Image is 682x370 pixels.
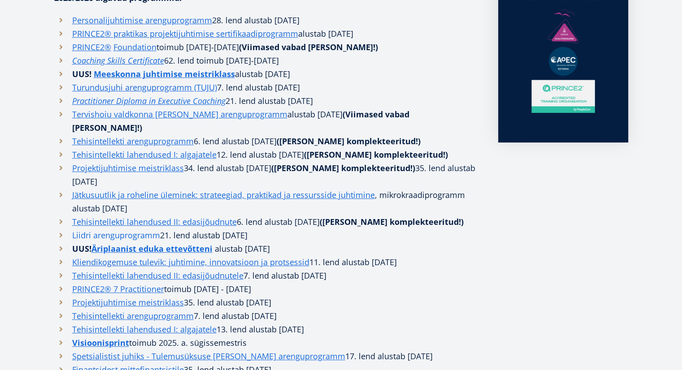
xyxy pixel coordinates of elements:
[72,55,164,66] em: Coaching Skills Certificate
[72,27,298,40] a: PRINCE2® praktikas projektijuhtimise sertifikaadiprogramm
[94,67,235,81] a: Meeskonna juhtimise meistriklass
[72,269,243,282] a: Tehisintellekti lahendused II: edasijõudnutele
[72,188,375,202] a: Jätkusuutlik ja roheline üleminek: strateegiad, praktikad ja ressursside juhtimine
[72,161,184,175] a: Projektijuhtimise meistriklass
[54,215,480,228] li: 6. lend alustab [DATE]
[226,95,235,106] i: 21
[72,95,226,106] em: Practitioner Diploma in Executive Coaching
[72,81,217,94] a: Turundusjuhi arenguprogramm (TUJU)
[72,349,345,363] a: Spetsialistist juhiks - Tulemusüksuse [PERSON_NAME] arenguprogramm
[239,42,378,52] strong: (Viimased vabad [PERSON_NAME]!)
[54,81,480,94] li: 7. lend alustab [DATE]
[104,40,111,54] a: ®
[54,255,480,269] li: 11. lend alustab [DATE]
[54,309,480,323] li: 7. lend alustab [DATE]
[54,296,480,309] li: 35. lend alustab [DATE]
[54,13,480,27] li: 28. lend alustab [DATE]
[320,216,464,227] strong: ([PERSON_NAME] komplekteeritud!)
[72,228,160,242] a: Liidri arenguprogramm
[54,54,480,67] li: 62. lend toimub [DATE]-[DATE]
[72,13,212,27] a: Personalijuhtimise arenguprogramm
[94,69,235,79] strong: Meeskonna juhtimise meistriklass
[72,282,164,296] a: PRINCE2® 7 Practitioner
[54,161,480,188] li: 34. lend alustab [DATE] 35. lend alustab [DATE]
[54,349,480,363] li: 17. lend alustab [DATE]
[54,134,480,148] li: 6. lend alustab [DATE]
[304,149,448,160] strong: ([PERSON_NAME] komplekteeritud!)
[54,336,480,349] li: toimub 2025. a. sügissemestris
[72,94,226,108] a: Practitioner Diploma in Executive Coaching
[72,69,91,79] strong: UUS!
[72,215,237,228] a: Tehisintellekti lahendused II: edasijõudnute
[54,94,480,108] li: . lend alustab [DATE]
[54,108,480,134] li: alustab [DATE]
[54,242,480,255] li: alustab [DATE]
[54,27,480,40] li: alustab [DATE]
[54,67,480,81] li: alustab [DATE]
[271,163,415,173] strong: ([PERSON_NAME] komplekteeritud!)
[72,108,287,121] a: Tervishoiu valdkonna [PERSON_NAME] arenguprogramm
[54,148,480,161] li: 12. lend alustab [DATE]
[54,282,480,296] li: toimub [DATE] - [DATE]
[54,188,480,215] li: , mikrokraadiprogramm alustab [DATE]
[72,40,104,54] a: PRINCE2
[277,136,421,146] strong: ([PERSON_NAME] komplekteeritud!)
[91,242,213,255] a: Äriplaanist eduka ettevõtteni
[72,336,129,349] a: Visioonisprint
[54,323,480,336] li: 13. lend alustab [DATE]
[72,243,215,254] strong: UUS!
[54,228,480,242] li: 21. lend alustab [DATE]
[72,309,194,323] a: Tehisintellekti arenguprogramm
[72,255,309,269] a: Kliendikogemuse tulevik: juhtimine, innovatsioon ja protsessid
[72,323,217,336] a: Tehisintellekti lahendused I: algajatele
[113,40,156,54] a: Foundation
[72,134,194,148] a: Tehisintellekti arenguprogramm
[54,40,480,54] li: toimub [DATE]-[DATE]
[72,296,184,309] a: Projektijuhtimise meistriklass
[72,54,164,67] a: Coaching Skills Certificate
[72,148,217,161] a: Tehisintellekti lahendused I: algajatele
[54,269,480,282] li: 7. lend alustab [DATE]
